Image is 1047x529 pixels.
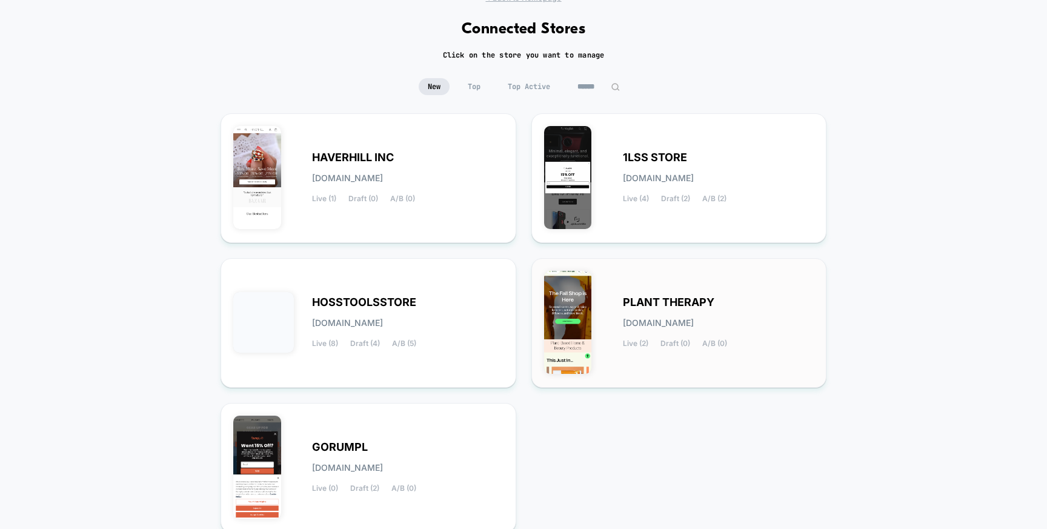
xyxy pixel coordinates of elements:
[623,195,649,203] span: Live (4)
[312,464,383,472] span: [DOMAIN_NAME]
[459,78,490,95] span: Top
[462,21,586,38] h1: Connected Stores
[350,339,380,348] span: Draft (4)
[392,339,416,348] span: A/B (5)
[702,339,727,348] span: A/B (0)
[350,484,379,493] span: Draft (2)
[611,82,620,91] img: edit
[312,319,383,327] span: [DOMAIN_NAME]
[443,50,605,60] h2: Click on the store you want to manage
[312,174,383,182] span: [DOMAIN_NAME]
[390,195,415,203] span: A/B (0)
[623,174,694,182] span: [DOMAIN_NAME]
[312,153,394,162] span: HAVERHILL INC
[312,298,416,307] span: HOSSTOOLSSTORE
[544,126,592,229] img: 1LSS_STORE
[660,339,690,348] span: Draft (0)
[623,298,714,307] span: PLANT THERAPY
[623,339,648,348] span: Live (2)
[544,271,592,374] img: PLANT_THERAPY
[623,153,687,162] span: 1LSS STORE
[233,292,294,353] img: HOSSTOOLSSTORE
[661,195,690,203] span: Draft (2)
[233,416,281,519] img: GORUMPL
[391,484,416,493] span: A/B (0)
[419,78,450,95] span: New
[312,195,336,203] span: Live (1)
[702,195,726,203] span: A/B (2)
[312,443,368,451] span: GORUMPL
[233,126,281,229] img: HAVERHILL_INC
[499,78,559,95] span: Top Active
[348,195,378,203] span: Draft (0)
[623,319,694,327] span: [DOMAIN_NAME]
[312,484,338,493] span: Live (0)
[312,339,338,348] span: Live (8)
